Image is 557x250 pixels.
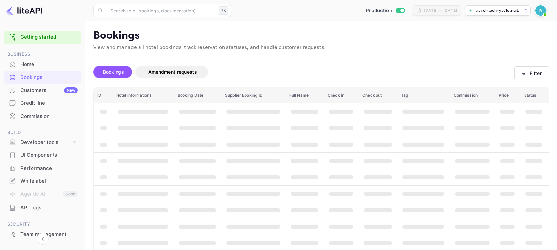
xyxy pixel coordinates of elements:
[4,228,81,240] a: Team management
[20,177,78,185] div: Whitelabel
[93,29,549,42] p: Bookings
[20,165,78,172] div: Performance
[20,151,78,159] div: UI Components
[4,84,81,97] div: CustomersNew
[324,87,358,103] th: Check in
[94,87,112,103] th: ID
[4,110,81,123] div: Commission
[4,201,81,214] div: API Logs
[4,149,81,161] a: UI Components
[397,87,450,103] th: Tag
[4,97,81,109] a: Credit line
[112,87,174,103] th: Hotel informations
[20,204,78,212] div: API Logs
[20,231,78,238] div: Team management
[4,110,81,122] a: Commission
[4,31,81,44] div: Getting started
[4,201,81,214] a: API Logs
[20,74,78,81] div: Bookings
[363,7,407,14] div: Switch to Sandbox mode
[37,233,49,245] button: Collapse navigation
[174,87,221,103] th: Booking Date
[4,51,81,58] span: Business
[358,87,397,103] th: Check out
[219,6,228,15] div: ⌘K
[5,5,42,16] img: LiteAPI logo
[514,66,549,80] button: Filter
[20,100,78,107] div: Credit line
[93,44,549,52] p: View and manage all hotel bookings, track reservation statuses, and handle customer requests.
[4,71,81,84] div: Bookings
[535,5,546,16] img: Revolut
[20,61,78,68] div: Home
[520,87,549,103] th: Status
[4,162,81,174] a: Performance
[221,87,286,103] th: Supplier Booking ID
[475,8,521,13] p: travel-tech-yas1c.nuit...
[4,84,81,96] a: CustomersNew
[106,4,216,17] input: Search (e.g. bookings, documentation)
[64,87,78,93] div: New
[4,71,81,83] a: Bookings
[4,129,81,136] span: Build
[148,69,197,75] span: Amendment requests
[20,139,71,146] div: Developer tools
[4,221,81,228] span: Security
[286,87,324,103] th: Full Name
[4,175,81,187] a: Whitelabel
[4,137,81,148] div: Developer tools
[4,58,81,70] a: Home
[20,34,78,41] a: Getting started
[4,58,81,71] div: Home
[366,7,392,14] span: Production
[495,87,520,103] th: Price
[20,113,78,120] div: Commission
[20,87,78,94] div: Customers
[93,66,514,78] div: account-settings tabs
[424,8,457,13] div: [DATE] — [DATE]
[450,87,495,103] th: Commission
[103,69,124,75] span: Bookings
[4,97,81,110] div: Credit line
